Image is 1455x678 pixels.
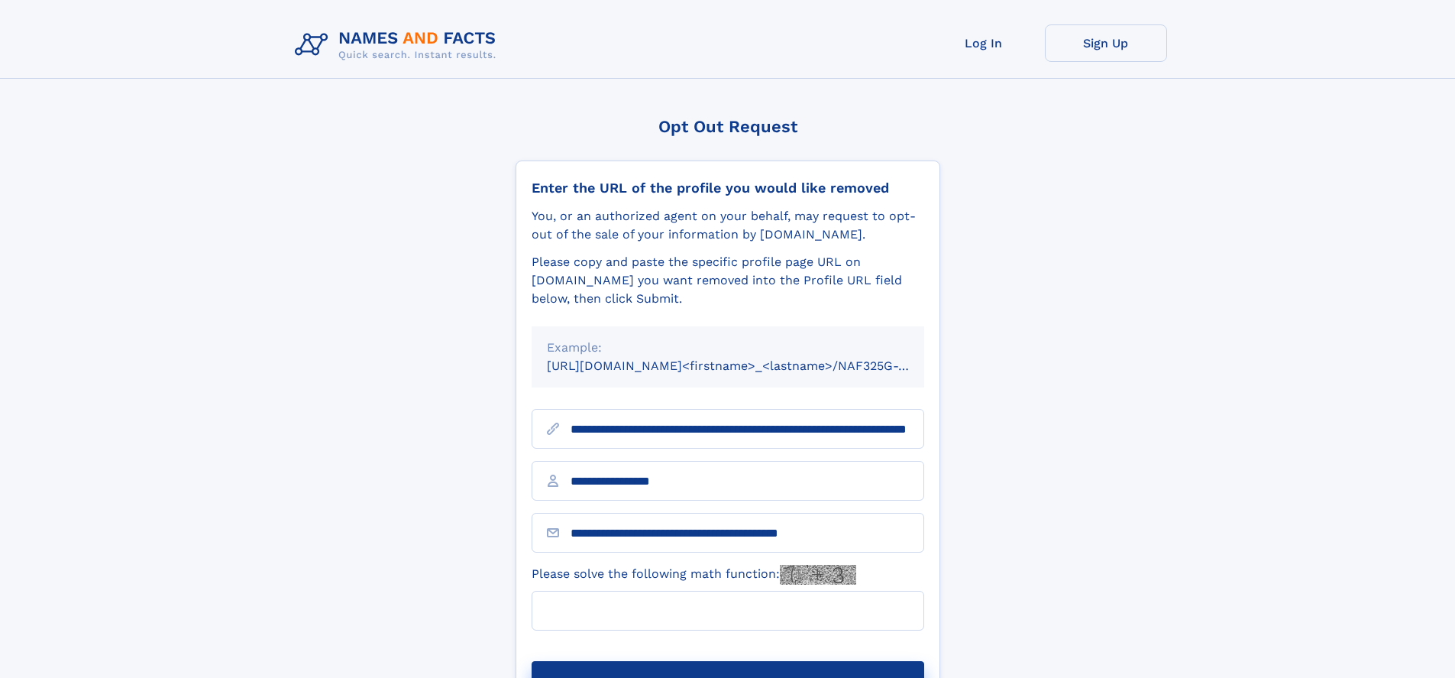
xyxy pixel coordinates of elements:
[532,565,856,585] label: Please solve the following math function:
[532,207,924,244] div: You, or an authorized agent on your behalf, may request to opt-out of the sale of your informatio...
[547,339,909,357] div: Example:
[532,180,924,196] div: Enter the URL of the profile you would like removed
[532,253,924,308] div: Please copy and paste the specific profile page URL on [DOMAIN_NAME] you want removed into the Pr...
[923,24,1045,62] a: Log In
[289,24,509,66] img: Logo Names and Facts
[516,117,940,136] div: Opt Out Request
[547,358,953,373] small: [URL][DOMAIN_NAME]<firstname>_<lastname>/NAF325G-xxxxxxxx
[1045,24,1167,62] a: Sign Up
